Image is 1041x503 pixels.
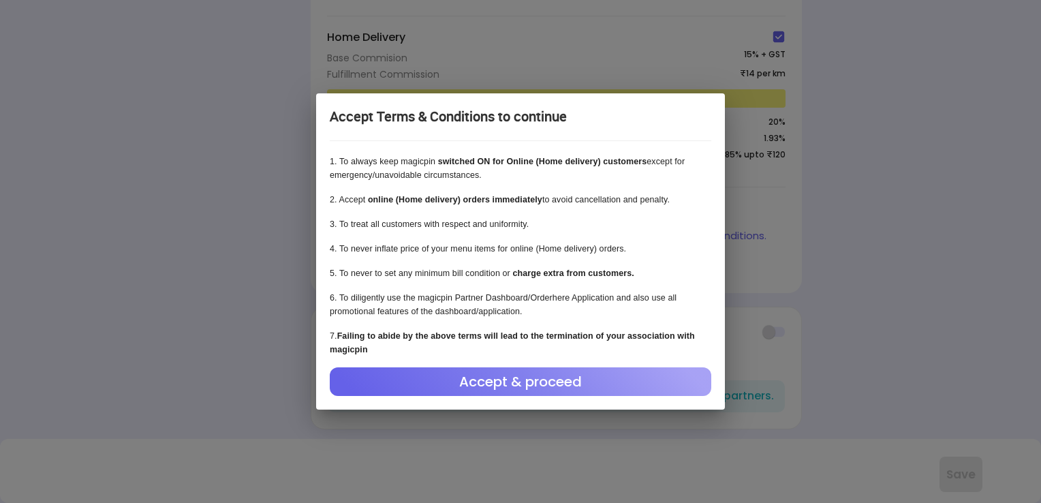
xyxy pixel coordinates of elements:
[330,291,711,318] p: 6 . To diligently use the magicpin Partner Dashboard/Orderhere Application and also use all promo...
[330,193,711,207] p: 2 . Accept to avoid cancellation and penalty.
[330,331,695,354] b: Failing to abide by the above terms will lead to the termination of your association with magicpin
[512,269,634,278] b: charge extra from customers.
[438,157,647,166] b: switched ON for Online (Home delivery) customers
[368,195,542,204] b: online (Home delivery) orders immediately
[330,367,711,396] div: Accept & proceed
[330,329,711,356] p: 7 .
[330,107,711,127] div: Accept Terms & Conditions to continue
[330,155,711,182] p: 1 . To always keep magicpin except for emergency/unavoidable circumstances.
[330,266,711,280] p: 5 . To never to set any minimum bill condition or
[330,242,711,256] p: 4 . To never inflate price of your menu items for online (Home delivery) orders.
[330,217,711,231] p: 3 . To treat all customers with respect and uniformity.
